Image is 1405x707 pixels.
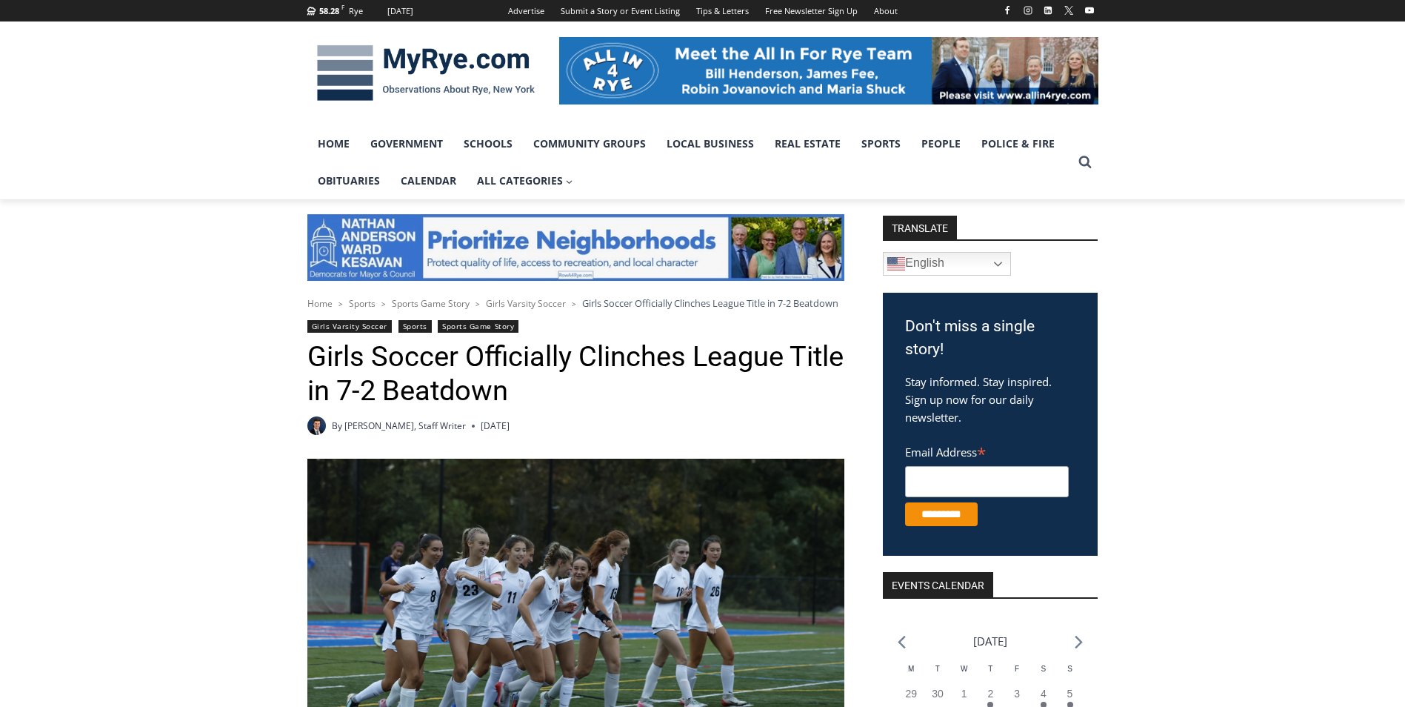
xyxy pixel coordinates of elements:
a: Police & Fire [971,125,1065,162]
span: M [908,665,914,673]
time: 5 [1067,688,1073,700]
button: View Search Form [1072,149,1098,176]
a: Previous month [898,635,906,649]
h2: Events Calendar [883,572,993,597]
span: F [341,3,344,11]
img: MyRye.com [307,35,544,112]
img: Charlie Morris headshot PROFESSIONAL HEADSHOT [307,416,326,435]
a: All Categories [467,162,584,199]
span: T [988,665,992,673]
div: Friday [1004,663,1030,686]
div: Thursday [978,663,1004,686]
a: YouTube [1081,1,1098,19]
div: [DATE] [387,4,413,18]
a: Community Groups [523,125,656,162]
span: T [935,665,940,673]
h1: Girls Soccer Officially Clinches League Title in 7-2 Beatdown [307,340,844,408]
a: X [1060,1,1078,19]
time: 4 [1041,688,1047,700]
span: > [338,299,343,309]
a: Local Business [656,125,764,162]
nav: Primary Navigation [307,125,1072,200]
a: Instagram [1019,1,1037,19]
img: All in for Rye [559,37,1098,104]
a: Calendar [390,162,467,199]
span: W [961,665,967,673]
a: Obituaries [307,162,390,199]
time: 3 [1014,688,1020,700]
a: Schools [453,125,523,162]
div: Saturday [1030,663,1057,686]
span: > [475,299,480,309]
div: Sunday [1057,663,1084,686]
time: 30 [932,688,944,700]
a: Sports [349,297,376,310]
a: Real Estate [764,125,851,162]
strong: TRANSLATE [883,216,957,239]
nav: Breadcrumbs [307,296,844,311]
a: Linkedin [1039,1,1057,19]
div: Wednesday [951,663,978,686]
a: Government [360,125,453,162]
a: Facebook [998,1,1016,19]
span: By [332,419,342,433]
a: People [911,125,971,162]
img: en [887,255,905,273]
span: All Categories [477,173,573,189]
time: 29 [905,688,917,700]
time: 2 [987,688,993,700]
a: Sports Game Story [392,297,470,310]
a: Home [307,297,333,310]
label: Email Address [905,437,1069,464]
a: Next month [1075,635,1083,649]
span: F [1015,665,1019,673]
a: Sports [398,320,432,333]
span: S [1041,665,1046,673]
a: Sports Game Story [438,320,518,333]
span: Girls Soccer Officially Clinches League Title in 7-2 Beatdown [582,296,838,310]
time: [DATE] [481,419,510,433]
div: Monday [898,663,924,686]
span: 58.28 [319,5,339,16]
div: Tuesday [924,663,951,686]
a: English [883,252,1011,276]
a: Home [307,125,360,162]
a: Sports [851,125,911,162]
a: Girls Varsity Soccer [486,297,566,310]
div: Rye [349,4,363,18]
a: Author image [307,416,326,435]
a: Girls Varsity Soccer [307,320,393,333]
li: [DATE] [973,631,1007,651]
span: S [1067,665,1072,673]
span: > [381,299,386,309]
h3: Don't miss a single story! [905,315,1075,362]
time: 1 [961,688,967,700]
span: > [572,299,576,309]
a: [PERSON_NAME], Staff Writer [344,419,466,432]
p: Stay informed. Stay inspired. Sign up now for our daily newsletter. [905,373,1075,426]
